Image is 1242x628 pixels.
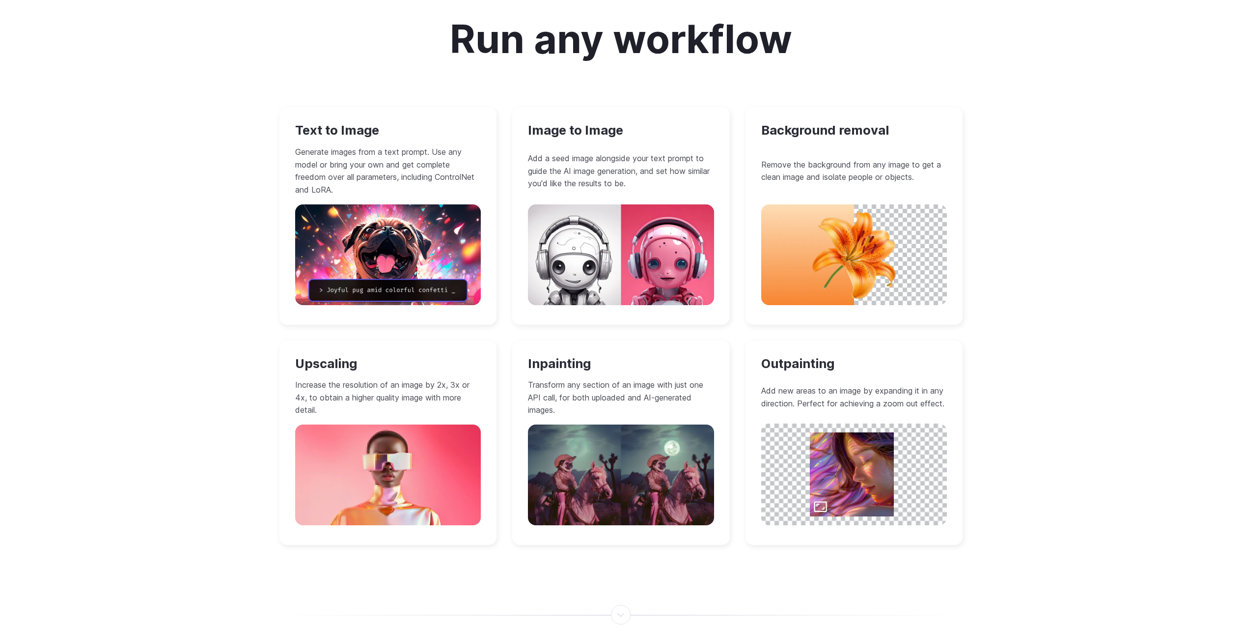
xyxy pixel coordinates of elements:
[528,152,714,190] p: Add a seed image alongside your text prompt to guide the AI image generation, and set how similar...
[528,379,714,417] p: Transform any section of an image with just one API call, for both uploaded and AI-generated images.
[528,356,714,371] h3: Inpainting
[528,425,714,525] img: A pug dog dressed as a cowboy riding a horse in the desert
[295,123,481,138] h3: Text to Image
[528,204,714,305] img: A pink and white robot with headphones on
[761,204,947,305] img: A single orange flower on an orange and white background
[295,425,481,525] img: A woman wearing a pair of virtual reality glasses
[295,204,481,305] img: A pug dog with its tongue out in front of fireworks
[761,159,947,184] p: Remove the background from any image to get a clean image and isolate people or objects.
[761,385,947,410] p: Add new areas to an image by expanding it in any direction. Perfect for achieving a zoom out effect.
[761,424,947,525] img: A woman with her eyes closed and her hair blowing in the wind
[295,146,481,196] p: Generate images from a text prompt. Use any model or bring your own and get complete freedom over...
[450,18,792,60] h2: Run any workflow
[295,379,481,417] p: Increase the resolution of an image by 2x, 3x or 4x, to obtain a higher quality image with more d...
[295,356,481,371] h3: Upscaling
[761,123,947,138] h3: Background removal
[528,123,714,138] h3: Image to Image
[761,356,947,371] h3: Outpainting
